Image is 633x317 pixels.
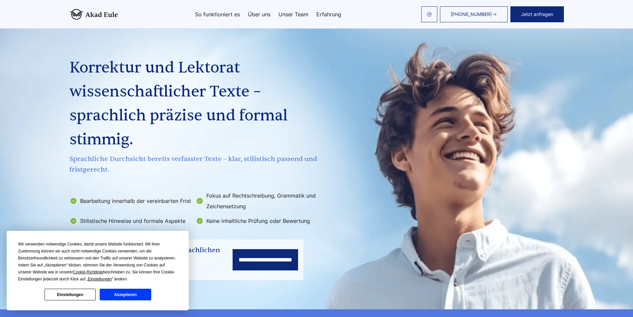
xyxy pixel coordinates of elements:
[69,56,319,152] h1: Korrektur und Lektorat wissenschaftlicher Texte – sprachlich präzise und formal stimmig.
[427,12,432,17] img: email
[69,154,319,175] span: Sprachliche Durchsicht bereits verfasster Texte – klar, stilistisch passend und fristgerecht.
[451,12,492,17] span: [PHONE_NUMBER]
[278,12,308,17] a: Unser Team
[18,241,177,283] div: Wir verwenden notwendige Cookies, damit unsere Website funktioniert. Mit Ihrer Zustimmung können ...
[73,270,103,274] span: Cookie-Richtlinie
[510,6,564,22] button: Jetzt anfragen
[100,289,151,300] button: Akzeptieren
[88,277,112,281] span: Einstellungen
[248,12,270,17] a: Über uns
[7,231,189,310] div: Cookie Consent Prompt
[196,216,318,226] li: Keine inhaltliche Prüfung oder Bewertung
[45,289,96,300] button: Einstellungen
[316,12,341,17] a: Erfahrung
[196,190,318,212] li: Fokus auf Rechtschreibung, Grammatik und Zeichensetzung
[69,216,192,226] li: Stilistische Hinweise und formale Aspekte
[440,6,508,22] a: [PHONE_NUMBER]
[195,12,240,17] a: So funktioniert es
[69,9,118,20] img: logo
[69,190,192,212] li: Bearbeitung innerhalb der vereinbarten Frist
